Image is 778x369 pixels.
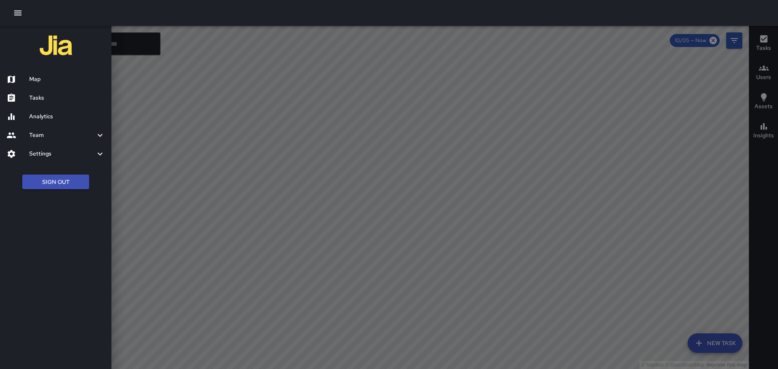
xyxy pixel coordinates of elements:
[29,131,95,140] h6: Team
[22,175,89,190] button: Sign Out
[40,29,72,62] img: jia-logo
[29,75,105,84] h6: Map
[29,94,105,102] h6: Tasks
[29,112,105,121] h6: Analytics
[29,149,95,158] h6: Settings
